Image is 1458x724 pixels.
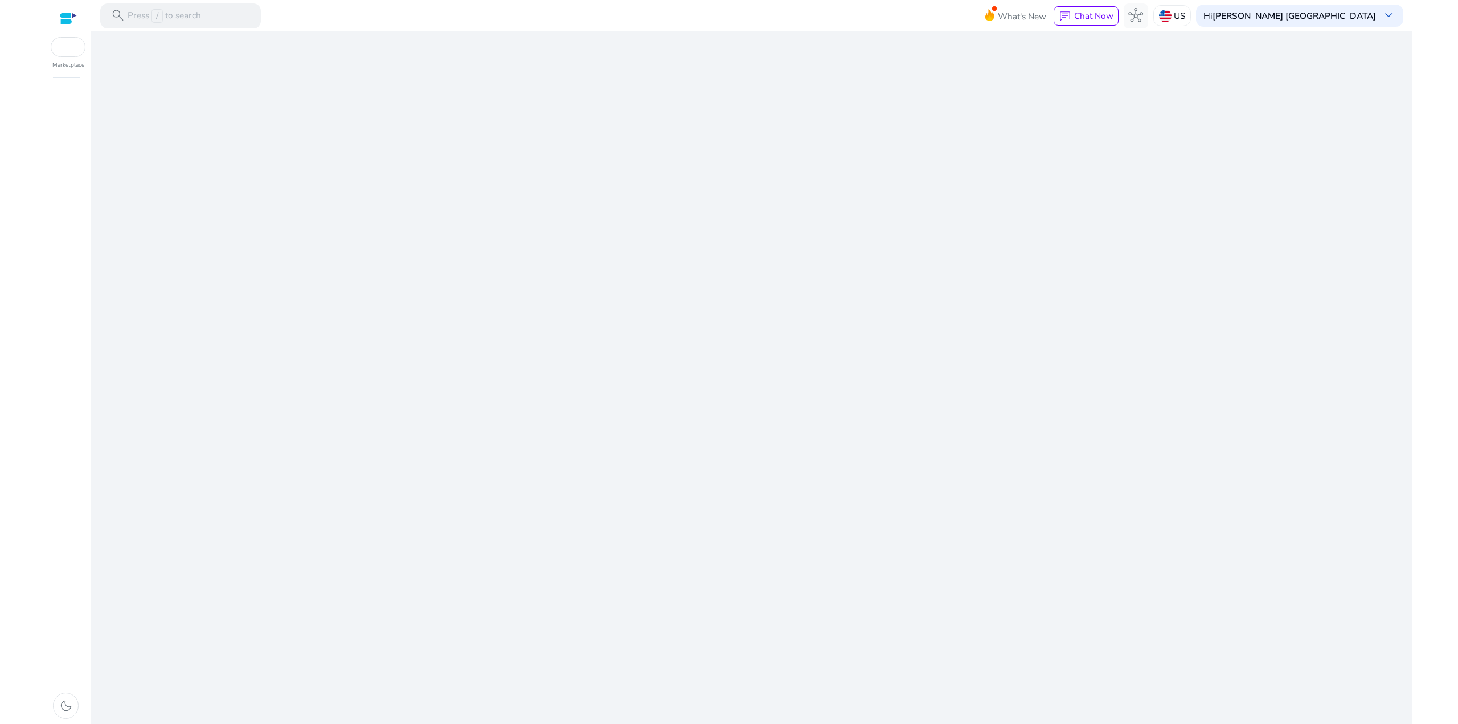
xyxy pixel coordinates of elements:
[1074,10,1113,22] span: Chat Now
[151,9,162,23] span: /
[1203,11,1376,20] p: Hi
[1054,6,1118,26] button: chatChat Now
[1059,10,1071,23] span: chat
[110,8,125,23] span: search
[59,698,73,713] span: dark_mode
[1159,10,1172,22] img: us.svg
[1128,8,1143,23] span: hub
[1124,3,1149,28] button: hub
[128,9,201,23] p: Press to search
[998,6,1046,26] span: What's New
[1213,10,1376,22] b: [PERSON_NAME] [GEOGRAPHIC_DATA]
[1174,6,1185,26] p: US
[52,61,84,69] p: Marketplace
[1381,8,1396,23] span: keyboard_arrow_down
